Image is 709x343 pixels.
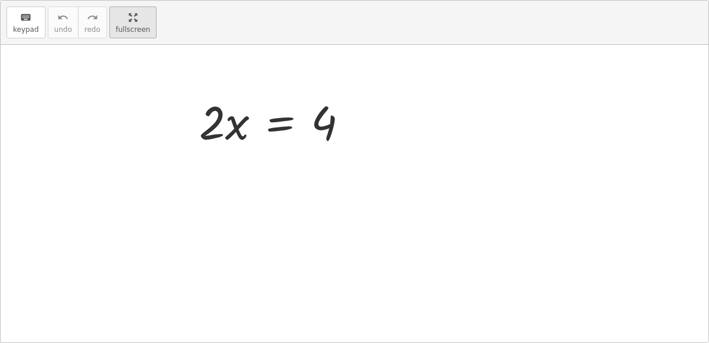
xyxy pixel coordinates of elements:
span: fullscreen [116,25,150,34]
button: undoundo [48,6,79,38]
span: undo [54,25,72,34]
button: keyboardkeypad [6,6,45,38]
button: fullscreen [109,6,157,38]
span: keypad [13,25,39,34]
i: keyboard [20,11,31,25]
i: redo [87,11,98,25]
i: undo [57,11,69,25]
button: redoredo [78,6,107,38]
span: redo [84,25,100,34]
